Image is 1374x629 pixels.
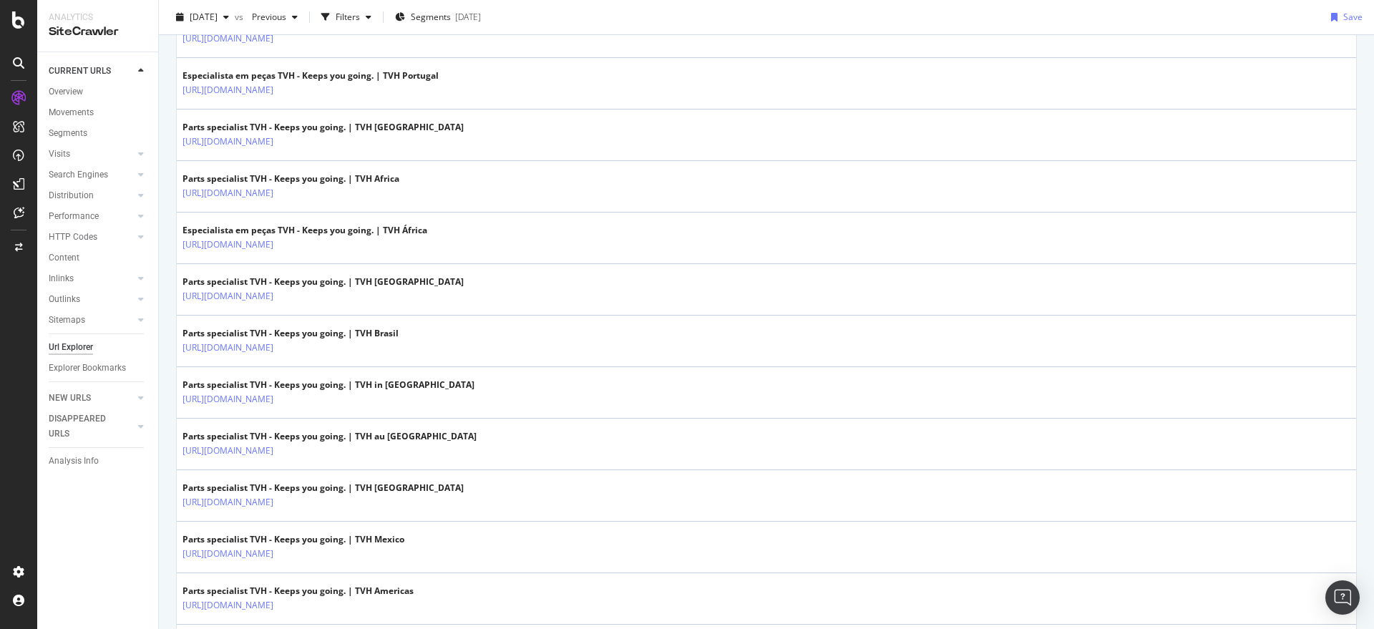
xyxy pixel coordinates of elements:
div: Explorer Bookmarks [49,361,126,376]
div: SiteCrawler [49,24,147,40]
a: [URL][DOMAIN_NAME] [182,238,273,252]
div: NEW URLS [49,391,91,406]
span: vs [235,11,246,23]
a: [URL][DOMAIN_NAME] [182,31,273,46]
a: NEW URLS [49,391,134,406]
a: [URL][DOMAIN_NAME] [182,444,273,458]
div: Especialista em peças TVH - Keeps you going. | TVH África [182,224,427,237]
div: Parts specialist TVH - Keeps you going. | TVH Brasil [182,327,399,340]
div: CURRENT URLS [49,64,111,79]
div: Especialista em peças TVH - Keeps you going. | TVH Portugal [182,69,439,82]
div: Outlinks [49,292,80,307]
a: Content [49,250,148,265]
a: DISAPPEARED URLS [49,411,134,442]
span: Previous [246,11,286,23]
a: [URL][DOMAIN_NAME] [182,598,273,613]
div: Parts specialist TVH - Keeps you going. | TVH Mexico [182,533,404,546]
a: Performance [49,209,134,224]
a: Segments [49,126,148,141]
div: Analytics [49,11,147,24]
span: Segments [411,11,451,23]
div: Analysis Info [49,454,99,469]
div: Inlinks [49,271,74,286]
a: Search Engines [49,167,134,182]
div: Visits [49,147,70,162]
button: [DATE] [170,6,235,29]
a: Movements [49,105,148,120]
span: 2025 Aug. 19th [190,11,218,23]
div: Save [1343,11,1363,23]
div: Parts specialist TVH - Keeps you going. | TVH [GEOGRAPHIC_DATA] [182,276,464,288]
a: [URL][DOMAIN_NAME] [182,495,273,509]
div: Parts specialist TVH - Keeps you going. | TVH Africa [182,172,399,185]
a: [URL][DOMAIN_NAME] [182,341,273,355]
a: Visits [49,147,134,162]
a: Outlinks [49,292,134,307]
button: Previous [246,6,303,29]
a: [URL][DOMAIN_NAME] [182,547,273,561]
div: Overview [49,84,83,99]
a: [URL][DOMAIN_NAME] [182,186,273,200]
div: HTTP Codes [49,230,97,245]
a: [URL][DOMAIN_NAME] [182,83,273,97]
button: Segments[DATE] [389,6,487,29]
div: Distribution [49,188,94,203]
a: Inlinks [49,271,134,286]
a: [URL][DOMAIN_NAME] [182,135,273,149]
div: Segments [49,126,87,141]
div: Parts specialist TVH - Keeps you going. | TVH in [GEOGRAPHIC_DATA] [182,379,474,391]
div: Search Engines [49,167,108,182]
div: Parts specialist TVH - Keeps you going. | TVH [GEOGRAPHIC_DATA] [182,121,464,134]
div: Content [49,250,79,265]
div: Parts specialist TVH - Keeps you going. | TVH au [GEOGRAPHIC_DATA] [182,430,477,443]
a: Overview [49,84,148,99]
div: Sitemaps [49,313,85,328]
a: Analysis Info [49,454,148,469]
a: Distribution [49,188,134,203]
div: Filters [336,11,360,23]
div: Parts specialist TVH - Keeps you going. | TVH Americas [182,585,414,598]
a: HTTP Codes [49,230,134,245]
button: Save [1325,6,1363,29]
div: Parts specialist TVH - Keeps you going. | TVH [GEOGRAPHIC_DATA] [182,482,464,494]
button: Filters [316,6,377,29]
a: Explorer Bookmarks [49,361,148,376]
div: Url Explorer [49,340,93,355]
div: DISAPPEARED URLS [49,411,121,442]
div: Movements [49,105,94,120]
a: [URL][DOMAIN_NAME] [182,392,273,406]
div: Performance [49,209,99,224]
a: Sitemaps [49,313,134,328]
div: Open Intercom Messenger [1325,580,1360,615]
div: [DATE] [455,11,481,23]
a: Url Explorer [49,340,148,355]
a: CURRENT URLS [49,64,134,79]
a: [URL][DOMAIN_NAME] [182,289,273,303]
